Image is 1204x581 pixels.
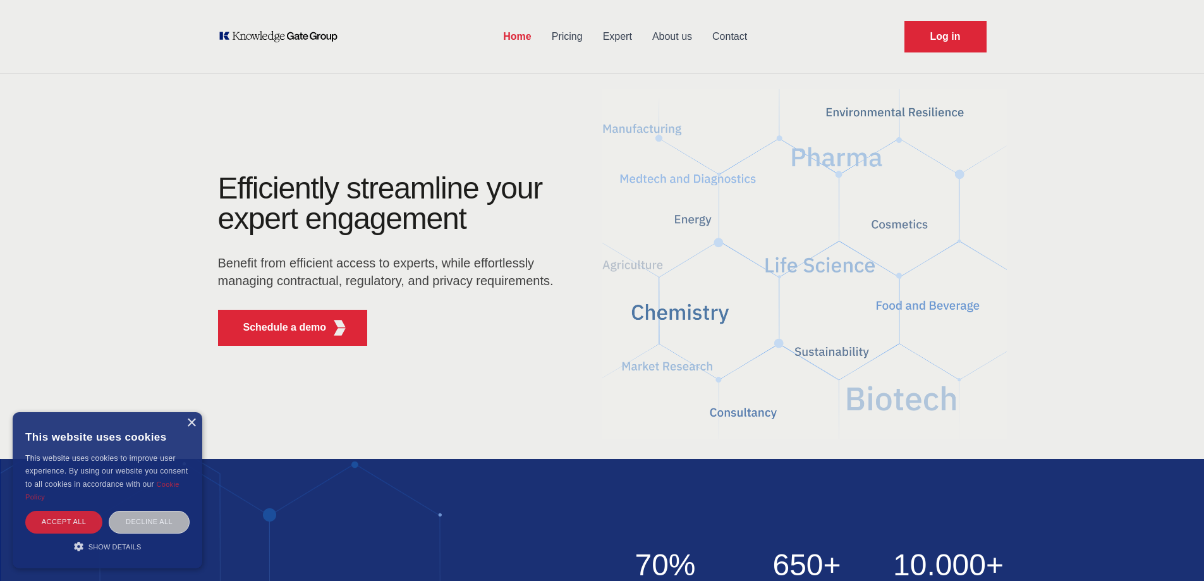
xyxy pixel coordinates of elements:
[25,454,188,489] span: This website uses cookies to improve user experience. By using our website you consent to all coo...
[218,254,562,290] p: Benefit from efficient access to experts, while effortlessly managing contractual, regulatory, an...
[542,20,593,53] a: Pricing
[593,20,642,53] a: Expert
[88,543,142,551] span: Show details
[602,550,729,580] h2: 70%
[25,540,190,553] div: Show details
[885,550,1012,580] h2: 10.000+
[218,171,543,235] h1: Efficiently streamline your expert engagement
[25,511,102,533] div: Accept all
[904,21,987,52] a: Request Demo
[109,511,190,533] div: Decline all
[218,310,368,346] button: Schedule a demoKGG Fifth Element RED
[25,422,190,452] div: This website uses cookies
[493,20,541,53] a: Home
[642,20,702,53] a: About us
[25,480,179,501] a: Cookie Policy
[702,20,757,53] a: Contact
[332,320,348,336] img: KGG Fifth Element RED
[744,550,870,580] h2: 650+
[243,320,327,335] p: Schedule a demo
[218,30,346,43] a: KOL Knowledge Platform: Talk to Key External Experts (KEE)
[602,82,1007,446] img: KGG Fifth Element RED
[186,419,196,428] div: Close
